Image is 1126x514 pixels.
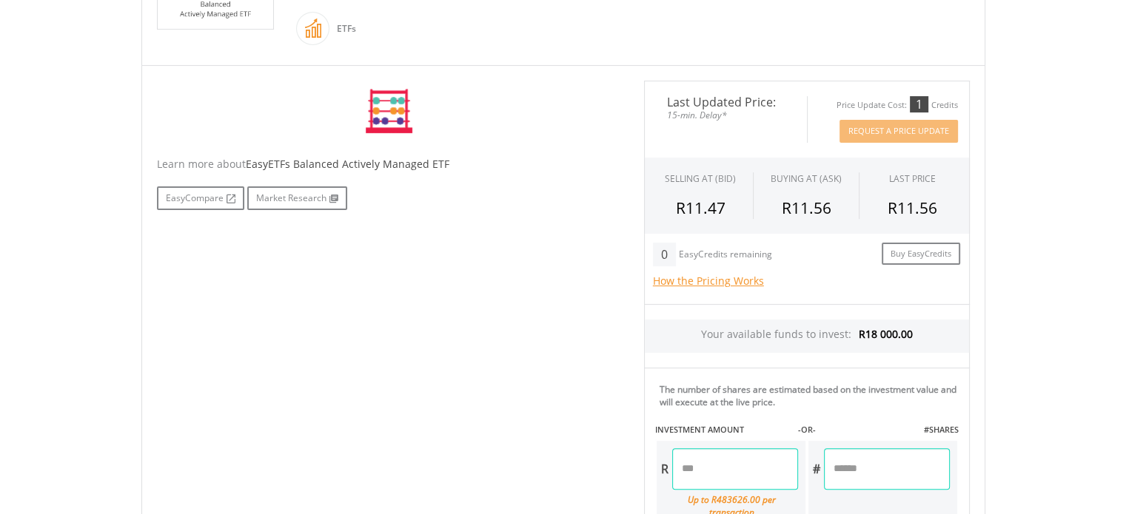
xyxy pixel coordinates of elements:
[656,108,796,122] span: 15-min. Delay*
[808,448,824,490] div: #
[679,249,772,262] div: EasyCredits remaining
[923,424,958,436] label: #SHARES
[797,424,815,436] label: -OR-
[910,96,928,112] div: 1
[655,424,744,436] label: INVESTMENT AMOUNT
[771,172,842,185] span: BUYING AT (ASK)
[247,186,347,210] a: Market Research
[660,383,963,408] div: The number of shares are estimated based on the investment value and will execute at the live price.
[246,157,449,171] span: EasyETFs Balanced Actively Managed ETF
[931,100,958,111] div: Credits
[329,11,356,47] div: ETFs
[889,172,936,185] div: LAST PRICE
[676,197,725,218] span: R11.47
[665,172,736,185] div: SELLING AT (BID)
[781,197,831,218] span: R11.56
[859,327,913,341] span: R18 000.00
[157,186,244,210] a: EasyCompare
[840,120,958,143] button: Request A Price Update
[837,100,907,111] div: Price Update Cost:
[657,448,672,490] div: R
[645,319,969,353] div: Your available funds to invest:
[653,243,676,266] div: 0
[656,96,796,108] span: Last Updated Price:
[882,243,960,266] a: Buy EasyCredits
[157,157,622,172] div: Learn more about
[888,197,937,218] span: R11.56
[653,274,764,288] a: How the Pricing Works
